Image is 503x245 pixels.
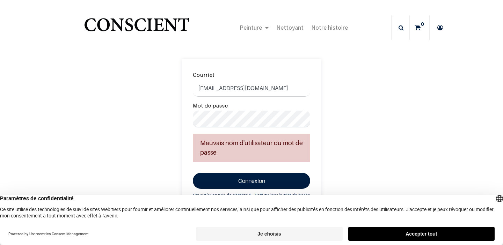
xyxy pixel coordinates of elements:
[193,134,310,162] p: Mauvais nom d'utilisateur ou mot de passe
[193,192,251,199] a: Vous n'avez pas de compte ?
[193,173,310,189] button: Connexion
[83,14,191,42] a: Logo of Conscient
[236,15,272,40] a: Peinture
[410,15,429,40] a: 0
[255,192,310,199] a: Réinitialiser le mot de passe
[419,21,426,28] sup: 0
[193,70,214,80] label: Courriel
[83,14,191,42] img: Conscient
[311,23,348,31] span: Notre histoire
[193,80,310,97] input: Courriel
[193,101,228,110] label: Mot de passe
[240,23,262,31] span: Peinture
[276,23,304,31] span: Nettoyant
